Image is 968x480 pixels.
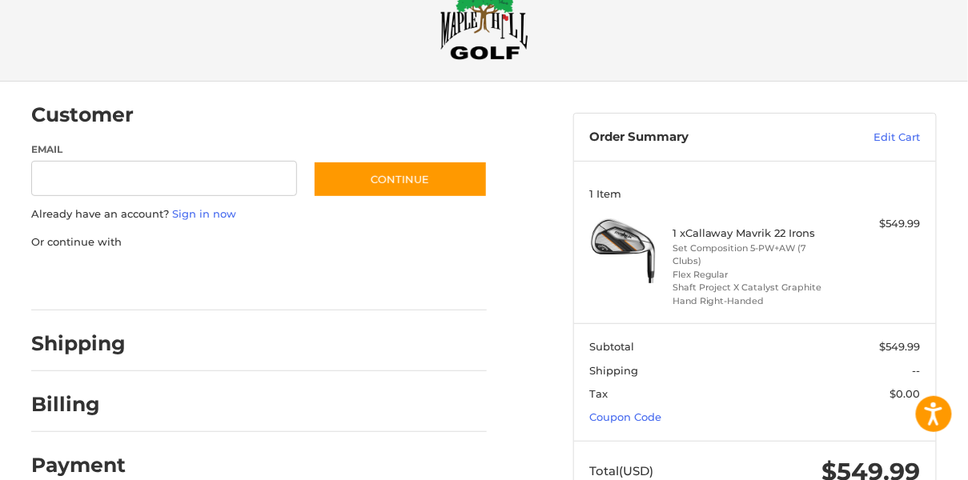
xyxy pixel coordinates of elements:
[31,142,297,157] label: Email
[590,410,662,423] a: Coupon Code
[31,331,126,356] h2: Shipping
[313,161,488,198] button: Continue
[590,463,654,478] span: Total (USD)
[31,453,126,478] h2: Payment
[890,387,921,400] span: $0.00
[31,206,487,222] p: Already have an account?
[673,281,834,294] li: Shaft Project X Catalyst Graphite
[590,130,815,146] h3: Order Summary
[913,364,921,377] span: --
[31,102,134,127] h2: Customer
[298,266,418,294] iframe: PayPal-venmo
[836,437,968,480] iframe: Google Customer Reviews
[31,234,487,250] p: Or continue with
[673,268,834,282] li: Flex Regular
[815,130,921,146] a: Edit Cart
[590,340,635,353] span: Subtotal
[673,294,834,308] li: Hand Right-Handed
[673,242,834,268] li: Set Composition 5-PW+AW (7 Clubs)
[673,226,834,239] h4: 1 x Callaway Mavrik 22 Irons
[26,266,147,294] iframe: PayPal-paypal
[590,364,639,377] span: Shipping
[172,207,236,220] a: Sign in now
[31,392,125,417] h2: Billing
[590,187,921,200] h3: 1 Item
[837,216,920,232] div: $549.99
[162,266,282,294] iframe: PayPal-paylater
[880,340,921,353] span: $549.99
[590,387,609,400] span: Tax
